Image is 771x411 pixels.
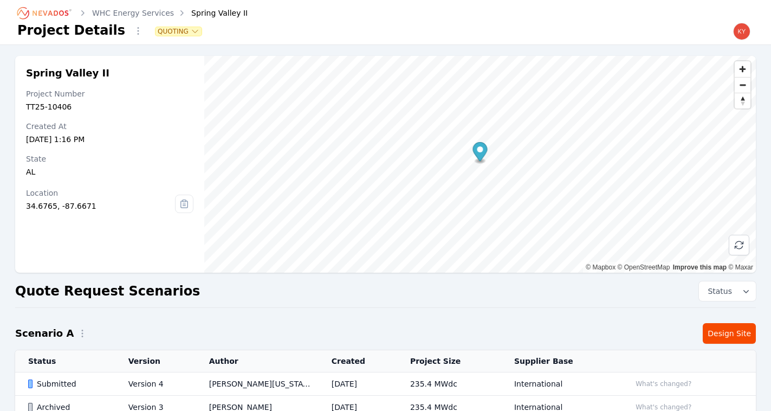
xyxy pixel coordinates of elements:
[26,166,193,177] div: AL
[15,350,115,373] th: Status
[735,78,750,93] span: Zoom out
[728,264,753,271] a: Maxar
[26,121,193,132] div: Created At
[673,264,727,271] a: Improve this map
[26,88,193,99] div: Project Number
[631,378,696,390] button: What's changed?
[26,134,193,145] div: [DATE] 1:16 PM
[473,142,488,164] div: Map marker
[586,264,615,271] a: Mapbox
[115,350,196,373] th: Version
[26,153,193,164] div: State
[319,350,397,373] th: Created
[17,22,125,39] h1: Project Details
[733,23,750,40] img: kyle.macdougall@nevados.solar
[26,101,193,112] div: TT25-10406
[735,61,750,77] button: Zoom in
[204,56,756,273] canvas: Map
[26,188,175,198] div: Location
[703,286,732,297] span: Status
[26,201,175,211] div: 34.6765, -87.6671
[28,378,110,389] div: Submitted
[735,93,750,108] button: Reset bearing to north
[703,323,756,344] a: Design Site
[15,326,74,341] h2: Scenario A
[735,77,750,93] button: Zoom out
[92,8,174,18] a: WHC Energy Services
[501,350,618,373] th: Supplier Base
[17,4,248,22] nav: Breadcrumb
[26,67,193,80] h2: Spring Valley II
[156,27,202,36] button: Quoting
[196,350,319,373] th: Author
[115,373,196,396] td: Version 4
[15,282,200,300] h2: Quote Request Scenarios
[501,373,618,396] td: International
[397,350,501,373] th: Project Size
[196,373,319,396] td: [PERSON_NAME][US_STATE]
[397,373,501,396] td: 235.4 MWdc
[319,373,397,396] td: [DATE]
[618,264,670,271] a: OpenStreetMap
[15,373,756,396] tr: SubmittedVersion 4[PERSON_NAME][US_STATE][DATE]235.4 MWdcInternationalWhat's changed?
[699,281,756,301] button: Status
[176,8,248,18] div: Spring Valley II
